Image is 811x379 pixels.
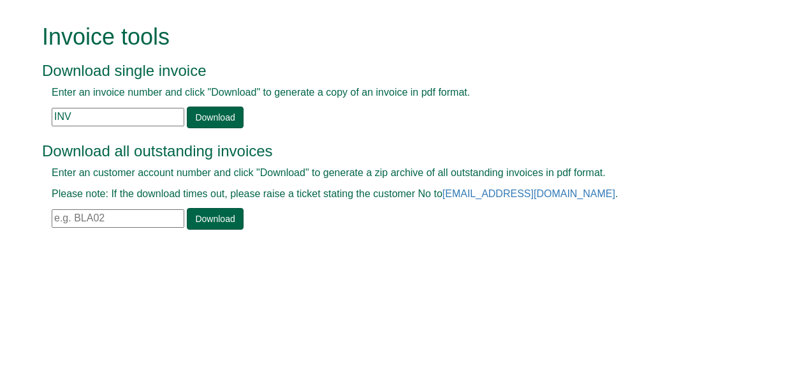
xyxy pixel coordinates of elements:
input: e.g. BLA02 [52,209,184,228]
a: Download [187,208,243,230]
h3: Download all outstanding invoices [42,143,740,160]
p: Please note: If the download times out, please raise a ticket stating the customer No to . [52,187,731,202]
a: Download [187,107,243,128]
h1: Invoice tools [42,24,740,50]
p: Enter an invoice number and click "Download" to generate a copy of an invoice in pdf format. [52,85,731,100]
h3: Download single invoice [42,63,740,79]
input: e.g. INV1234 [52,108,184,126]
a: [EMAIL_ADDRESS][DOMAIN_NAME] [442,188,615,199]
p: Enter an customer account number and click "Download" to generate a zip archive of all outstandin... [52,166,731,181]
